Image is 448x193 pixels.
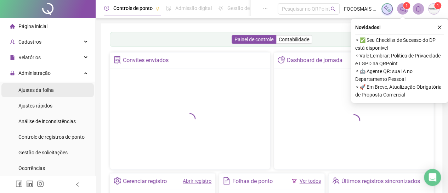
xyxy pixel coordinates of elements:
span: notification [399,6,406,12]
span: search [330,6,336,12]
span: left [75,182,80,187]
a: Ver todos [300,178,321,184]
span: setting [114,177,121,184]
sup: Atualize o seu contato no menu Meus Dados [434,2,441,9]
div: Dashboard de jornada [287,54,342,66]
span: file [10,55,15,60]
img: 1073 [429,4,439,14]
span: sun [218,6,223,11]
span: home [10,24,15,29]
span: FOCOSMAIS CONTABILIDADE [344,5,377,13]
div: Folhas de ponto [232,175,273,187]
span: 1 [406,3,408,8]
span: clock-circle [104,6,109,11]
span: Gestão de férias [227,5,263,11]
div: Convites enviados [123,54,169,66]
span: Análise de inconsistências [18,118,76,124]
span: solution [114,56,121,64]
span: facebook [16,180,23,187]
span: file-done [166,6,171,11]
span: linkedin [26,180,33,187]
span: ⚬ Vale Lembrar: Política de Privacidade e LGPD na QRPoint [355,52,444,67]
span: Painel de controle [234,37,273,42]
span: Cadastros [18,39,41,45]
span: Página inicial [18,23,47,29]
span: ⚬ 🤖 Agente QR: sua IA no Departamento Pessoal [355,67,444,83]
span: ellipsis [263,6,268,11]
span: close [437,25,442,30]
span: Controle de ponto [113,5,153,11]
span: filter [292,178,297,183]
span: Ocorrências [18,165,45,171]
span: Ajustes da folha [18,87,54,93]
span: Contabilidade [279,37,309,42]
span: pie-chart [278,56,285,64]
span: Novidades ! [355,23,381,31]
span: Administração [18,70,51,76]
span: 1 [437,3,439,8]
span: pushpin [155,6,160,11]
span: Admissão digital [175,5,212,11]
span: ⚬ ✅ Seu Checklist de Sucesso do DP está disponível [355,36,444,52]
div: Últimos registros sincronizados [341,175,420,187]
span: Relatórios [18,55,41,60]
span: instagram [37,180,44,187]
span: Gestão de solicitações [18,150,68,155]
div: Open Intercom Messenger [424,169,441,186]
span: user-add [10,39,15,44]
a: Abrir registro [183,178,211,184]
span: ⚬ 🚀 Em Breve, Atualização Obrigatória de Proposta Comercial [355,83,444,99]
span: lock [10,71,15,76]
img: sparkle-icon.fc2bf0ac1784a2077858766a79e2daf3.svg [383,5,391,13]
sup: 1 [403,2,410,9]
span: loading [347,114,360,127]
span: Ajustes rápidos [18,103,52,109]
span: file-text [223,177,230,184]
span: loading [184,113,195,125]
div: Gerenciar registro [123,175,167,187]
span: bell [415,6,421,12]
span: Controle de registros de ponto [18,134,85,140]
span: team [332,177,340,184]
